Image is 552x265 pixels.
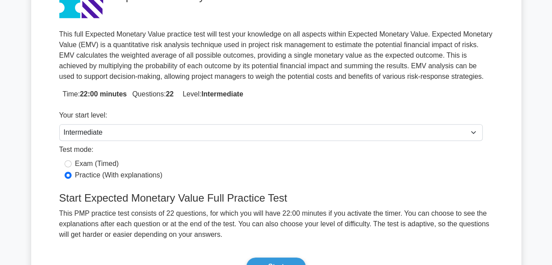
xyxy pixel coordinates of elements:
[59,89,493,99] p: Time:
[179,90,243,98] span: Level:
[166,90,174,98] strong: 22
[59,29,493,82] p: This full Expected Monetary Value practice test will test your knowledge on all aspects within Ex...
[54,208,498,240] p: This PMP practice test consists of 22 questions, for which you will have 22:00 minutes if you act...
[129,90,173,98] span: Questions:
[59,144,483,158] div: Test mode:
[75,170,162,180] label: Practice (With explanations)
[80,90,127,98] strong: 22:00 minutes
[54,192,498,205] h4: Start Expected Monetary Value Full Practice Test
[59,110,483,124] div: Your start level:
[202,90,243,98] strong: Intermediate
[75,158,119,169] label: Exam (Timed)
